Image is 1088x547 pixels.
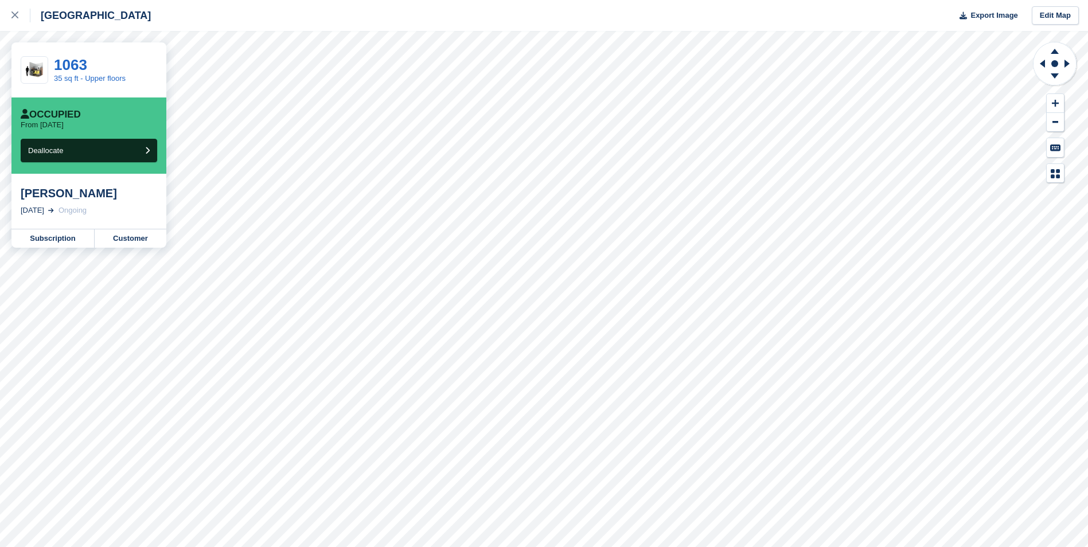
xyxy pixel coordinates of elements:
p: From [DATE] [21,120,64,130]
span: Deallocate [28,146,63,155]
div: Ongoing [59,205,87,216]
div: [DATE] [21,205,44,216]
div: [GEOGRAPHIC_DATA] [30,9,151,22]
button: Export Image [953,6,1018,25]
button: Zoom In [1047,94,1064,113]
a: Edit Map [1032,6,1079,25]
button: Zoom Out [1047,113,1064,132]
img: arrow-right-light-icn-cde0832a797a2874e46488d9cf13f60e5c3a73dbe684e267c42b8395dfbc2abf.svg [48,208,54,213]
button: Keyboard Shortcuts [1047,138,1064,157]
div: [PERSON_NAME] [21,186,157,200]
a: 35 sq ft - Upper floors [54,74,126,83]
button: Deallocate [21,139,157,162]
div: Occupied [21,109,81,120]
button: Map Legend [1047,164,1064,183]
span: Export Image [970,10,1017,21]
a: Subscription [11,229,95,248]
a: Customer [95,229,166,248]
a: 1063 [54,56,87,73]
img: 35-sqft-unit.jpg [21,60,48,80]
